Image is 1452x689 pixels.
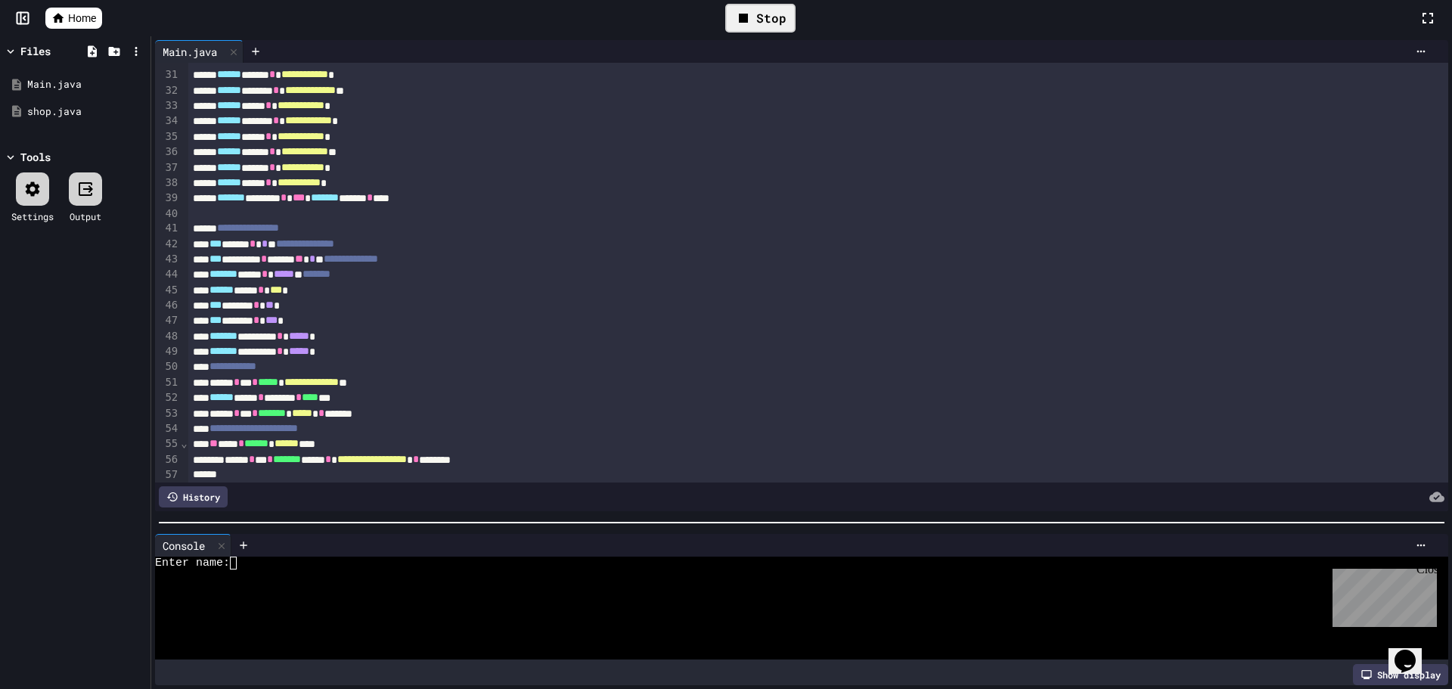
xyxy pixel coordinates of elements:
div: 38 [155,175,180,191]
div: 49 [155,344,180,359]
div: 32 [155,83,180,98]
div: 41 [155,221,180,236]
div: 57 [155,467,180,483]
div: Tools [20,149,51,165]
div: 48 [155,329,180,344]
span: Enter name: [155,557,230,570]
div: 50 [155,359,180,374]
div: 34 [155,113,180,129]
div: 37 [155,160,180,175]
div: Console [155,538,213,554]
div: History [159,486,228,507]
iframe: chat widget [1388,628,1437,674]
div: 33 [155,98,180,113]
div: 39 [155,191,180,206]
div: Files [20,43,51,59]
div: Settings [11,209,54,223]
div: Chat with us now!Close [6,6,104,96]
div: 45 [155,283,180,298]
div: 42 [155,237,180,252]
div: 52 [155,390,180,405]
div: 44 [155,267,180,282]
div: 47 [155,313,180,328]
div: 31 [155,67,180,82]
span: Fold line [180,437,188,449]
div: 46 [155,298,180,313]
iframe: chat widget [1326,563,1437,627]
div: 55 [155,436,180,452]
div: Show display [1353,664,1448,685]
div: Stop [725,4,796,33]
div: 40 [155,206,180,222]
div: 56 [155,452,180,467]
div: 54 [155,421,180,436]
div: 53 [155,406,180,421]
div: shop.java [27,104,145,119]
span: Home [68,11,96,26]
div: Main.java [27,77,145,92]
div: Main.java [155,40,244,63]
div: 35 [155,129,180,144]
div: Main.java [155,44,225,60]
div: 58 [155,483,180,498]
div: 36 [155,144,180,160]
div: Output [70,209,101,223]
a: Home [45,8,102,29]
div: 43 [155,252,180,267]
div: Console [155,534,231,557]
div: 51 [155,375,180,390]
